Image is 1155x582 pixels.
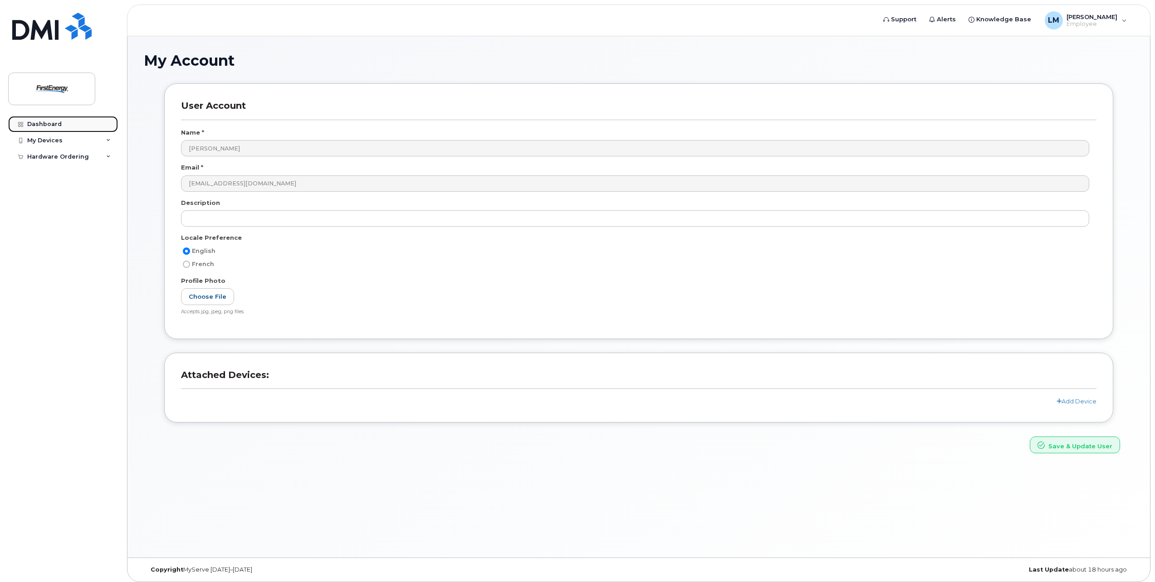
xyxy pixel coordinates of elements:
[181,199,220,207] label: Description
[1029,566,1069,573] strong: Last Update
[144,53,1134,68] h1: My Account
[804,566,1134,573] div: about 18 hours ago
[1116,543,1148,575] iframe: Messenger Launcher
[181,163,203,172] label: Email *
[1057,398,1096,405] a: Add Device
[192,261,214,267] span: French
[181,309,1089,315] div: Accepts jpg, jpeg, png files
[183,247,190,255] input: English
[181,288,234,305] label: Choose File
[181,369,1096,389] h3: Attached Devices:
[181,100,1096,120] h3: User Account
[1030,436,1120,453] button: Save & Update User
[181,276,225,285] label: Profile Photo
[181,233,242,242] label: Locale Preference
[151,566,183,573] strong: Copyright
[183,261,190,268] input: French
[181,128,204,137] label: Name *
[192,247,215,254] span: English
[144,566,474,573] div: MyServe [DATE]–[DATE]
